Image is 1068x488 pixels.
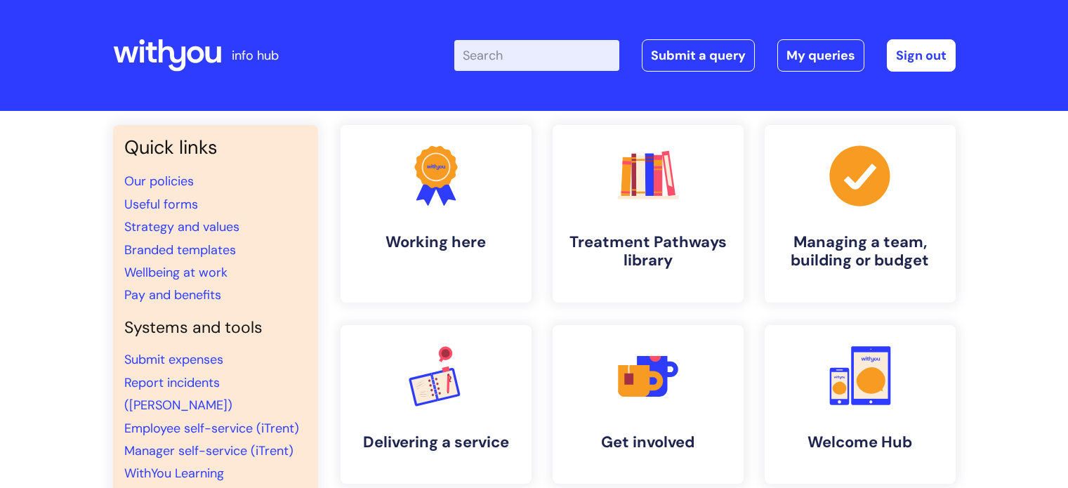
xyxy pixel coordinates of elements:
h4: Welcome Hub [776,433,944,451]
a: Submit a query [642,39,755,72]
p: info hub [232,44,279,67]
a: My queries [777,39,864,72]
a: WithYou Learning [124,465,224,482]
a: Submit expenses [124,351,223,368]
input: Search [454,40,619,71]
h4: Delivering a service [352,433,520,451]
a: Working here [341,125,532,303]
a: Manager self-service (iTrent) [124,442,294,459]
h4: Get involved [564,433,732,451]
h4: Working here [352,233,520,251]
a: Welcome Hub [765,325,956,484]
a: Sign out [887,39,956,72]
a: Useful forms [124,196,198,213]
h4: Managing a team, building or budget [776,233,944,270]
a: Report incidents ([PERSON_NAME]) [124,374,232,414]
a: Strategy and values [124,218,239,235]
h4: Systems and tools [124,318,307,338]
a: Get involved [553,325,744,484]
a: Managing a team, building or budget [765,125,956,303]
h4: Treatment Pathways library [564,233,732,270]
a: Wellbeing at work [124,264,228,281]
a: Treatment Pathways library [553,125,744,303]
a: Employee self-service (iTrent) [124,420,299,437]
a: Delivering a service [341,325,532,484]
div: | - [454,39,956,72]
a: Branded templates [124,242,236,258]
a: Pay and benefits [124,286,221,303]
a: Our policies [124,173,194,190]
h3: Quick links [124,136,307,159]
